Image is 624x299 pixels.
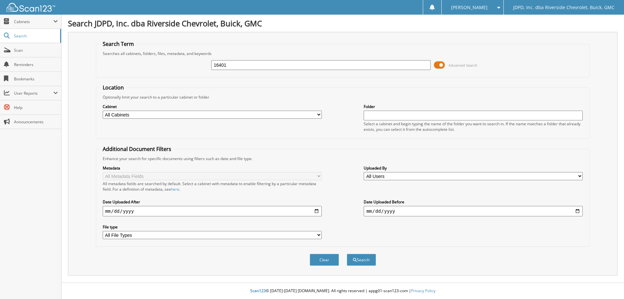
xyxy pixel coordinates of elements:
[14,119,58,125] span: Announcements
[99,40,137,48] legend: Search Term
[68,18,617,29] h1: Search JDPD, Inc. dba Riverside Chevrolet, Buick, GMC
[591,268,624,299] iframe: Chat Widget
[513,6,615,9] span: JDPD, Inc. dba Riverside Chevrolet, Buick, GMC
[14,19,53,24] span: Cabinets
[14,62,58,67] span: Reminders
[14,105,58,110] span: Help
[310,254,339,266] button: Clear
[250,288,266,293] span: Scan123
[171,186,179,192] a: here
[364,104,583,109] label: Folder
[14,33,57,39] span: Search
[103,165,322,171] label: Metadata
[364,199,583,205] label: Date Uploaded Before
[6,3,55,12] img: scan123-logo-white.svg
[99,51,586,56] div: Searches all cabinets, folders, files, metadata, and keywords
[14,90,53,96] span: User Reports
[14,76,58,82] span: Bookmarks
[103,206,322,216] input: start
[364,206,583,216] input: end
[103,224,322,230] label: File type
[103,199,322,205] label: Date Uploaded After
[411,288,435,293] a: Privacy Policy
[364,121,583,132] div: Select a cabinet and begin typing the name of the folder you want to search in. If the name match...
[451,6,487,9] span: [PERSON_NAME]
[99,156,586,161] div: Enhance your search for specific documents using filters such as date and file type.
[103,181,322,192] div: All metadata fields are searched by default. Select a cabinet with metadata to enable filtering b...
[364,165,583,171] label: Uploaded By
[99,94,586,100] div: Optionally limit your search to a particular cabinet or folder
[103,104,322,109] label: Cabinet
[347,254,376,266] button: Search
[99,84,127,91] legend: Location
[99,145,175,153] legend: Additional Document Filters
[448,63,477,68] span: Advanced Search
[61,283,624,299] div: © [DATE]-[DATE] [DOMAIN_NAME]. All rights reserved | appg01-scan123-com |
[14,48,58,53] span: Scan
